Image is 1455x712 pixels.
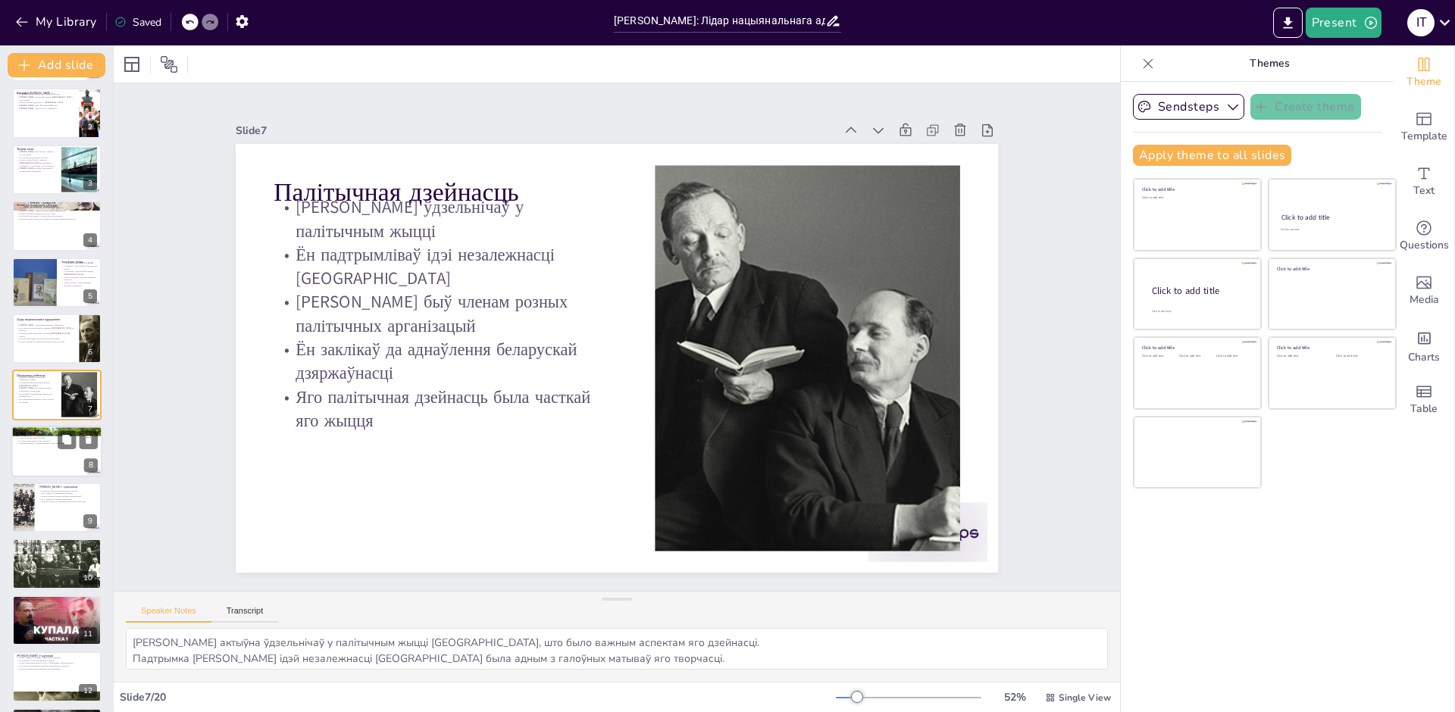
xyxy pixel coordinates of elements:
[17,608,97,611] p: Яго спадчына натхняе людзей у розных краінах
[500,327,618,673] p: [PERSON_NAME] быў членам розных палітычных арганізацый
[16,430,98,433] p: Спадчына [PERSON_NAME] працягвае жыць
[17,657,97,660] p: Творы Купалы ўключаны ў школьную праграму
[1142,186,1250,192] div: Click to add title
[12,370,102,420] div: 7
[1408,349,1440,366] span: Charts
[1133,145,1291,166] button: Apply theme to all slides
[58,430,76,448] button: Duplicate Slide
[17,600,97,603] p: [PERSON_NAME] атрымаў сусветнае прызнанне
[39,485,97,489] p: [PERSON_NAME] і сучаснасць
[61,281,97,286] p: Творы Купалы - адлюстраванне звычаяў і традыцый
[17,147,57,151] p: Творчы шлях
[80,430,98,448] button: Delete Slide
[12,482,102,532] div: 9
[17,373,57,378] p: Палітычная дзейнасць
[407,308,524,653] p: [PERSON_NAME] ўдзельнічаў у палітычным жыцці
[17,598,97,602] p: Сусветнае прызнанне
[84,458,98,472] div: 8
[17,317,75,322] p: Лідар нацыянальнага адраджэння
[83,176,97,190] div: 3
[120,690,836,704] div: Slide 7 / 20
[1406,73,1441,90] span: Theme
[17,667,97,670] p: Купала натхняе новае пакаленне праз адукацыю
[1277,265,1385,271] div: Click to add title
[1281,213,1382,222] div: Click to add title
[1277,354,1325,358] div: Click to add text
[17,338,75,341] p: Ён стаў прыкладам для наступных пакаленняў
[997,690,1033,704] div: 52 %
[17,611,97,614] p: Купала ўключаны ў міжнародныя літаратурныя анталогіі
[17,210,97,213] p: [PERSON_NAME] - сімвал нацыянальнага адраджэння
[546,337,664,682] p: Ён заклікаў да аднаўлення беларускай дзяржаўнасці
[17,552,97,555] p: Яго спадчына працягвае жыць у мастацтве
[120,52,144,77] div: Layout
[1410,292,1439,308] span: Media
[39,492,97,495] p: Ідэі Купалы застаюцца актуальнымі
[328,80,467,668] div: Slide 7
[61,261,97,264] p: Асноўныя творы [PERSON_NAME]
[61,259,97,264] p: Асноўныя творы
[61,270,97,275] p: "На балоце" адлюстроўвае жыццё [DEMOGRAPHIC_DATA]
[83,233,97,247] div: 4
[39,501,97,504] p: Купала ўплывае на развіццё беларускай літаратуры
[16,436,98,439] p: Купала натхняе новых аўтараў
[17,659,97,662] p: Яго вершы і п'есы вывучаюцца ў школах
[12,539,102,589] div: 10
[16,433,98,436] p: Яго творы выкладаюцца ў школах
[17,398,57,404] p: Яго палітычная дзейнасць была часткай яго жыцця
[17,392,57,398] p: Ён заклікаў да аднаўлення беларускай дзяржаўнасці
[17,546,97,549] p: Яго п'есы паставілі на сцэнах тэатраў
[1394,209,1454,264] div: Get real-time input from your audience
[114,15,161,30] div: Saved
[1394,100,1454,155] div: Add ready made slides
[11,10,103,34] button: My Library
[386,303,493,646] p: Палітычная дзейнасць
[16,442,98,445] p: Спадчына Купалы - важны элемент культурнай ідэнтычнасці
[17,215,97,218] p: Яго ўплыў адчуваецца ў розных сферах мастацтва
[1410,401,1438,417] span: Table
[1142,345,1250,351] div: Click to add title
[1336,354,1384,358] div: Click to add text
[1400,237,1449,254] span: Questions
[83,289,97,303] div: 5
[17,95,75,101] p: [PERSON_NAME] адлюстраваў жыццё [DEMOGRAPHIC_DATA] у сваіх творах
[1394,373,1454,427] div: Add a table
[16,428,98,433] p: Спадчына
[126,628,1108,670] textarea: [PERSON_NAME] актыўна ўдзельнічаў у палітычным жыцці [GEOGRAPHIC_DATA], што было важным аспектам ...
[1394,264,1454,318] div: Add images, graphics, shapes or video
[39,495,97,498] p: Купала натхняе новыя пакаленні пісьменнікаў
[17,164,57,167] p: "Паўлінка" і "На балоце" сталі класікай
[1142,196,1250,200] div: Click to add text
[83,120,97,134] div: 2
[17,605,97,608] p: [PERSON_NAME] стаў сімвалам беларускай літаратуры
[17,212,97,215] p: Купала заклікаў шанаваць культуру і мову
[17,382,57,387] p: Ён падтрымліваў ідэі незалежнасці [GEOGRAPHIC_DATA]
[79,571,97,585] div: 10
[17,158,57,164] p: Купала супрацоўнічаў з іншымі [DEMOGRAPHIC_DATA] пісьменнікамі
[17,376,57,381] p: [PERSON_NAME] ўдзельнічаў у палітычным жыцці
[1394,45,1454,100] div: Change the overall theme
[1133,94,1244,120] button: Sendsteps
[211,606,279,623] button: Transcript
[61,276,97,281] p: Купала спалучаў элементы народнай культуры
[83,402,97,416] div: 7
[1306,8,1381,38] button: Present
[1273,8,1303,38] button: Export to PowerPoint
[17,167,57,172] p: [PERSON_NAME] актыўна ўдзельнічаў у літаратурных аб'яднаннях
[593,347,710,692] p: Яго палітычная дзейнасць была часткай яго жыцця
[17,107,75,110] p: [PERSON_NAME] - вядомы паэт і драматург
[17,544,97,547] p: Творы Купалы сталі асновай для мастацкіх пастановак
[1407,9,1435,36] div: I T
[614,10,825,32] input: Insert title
[83,345,97,359] div: 6
[1277,345,1385,351] div: Click to add title
[17,665,97,668] p: Яго творы дапамагаюць зразумець каштоўнасці культуры
[16,439,98,442] p: Яго імя носіць шмат вуліц і ўстаноў
[79,684,97,698] div: 12
[17,207,97,210] p: Творы Купалы ўплываюць на беларускую літаратуру
[1413,183,1435,199] span: Text
[1059,692,1111,704] span: Single View
[61,264,97,270] p: "Паўлінка" стала класікай беларускага тэатра
[17,603,97,606] p: Яго творы перакладзены на шматлікія мовы
[1394,318,1454,373] div: Add charts and graphs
